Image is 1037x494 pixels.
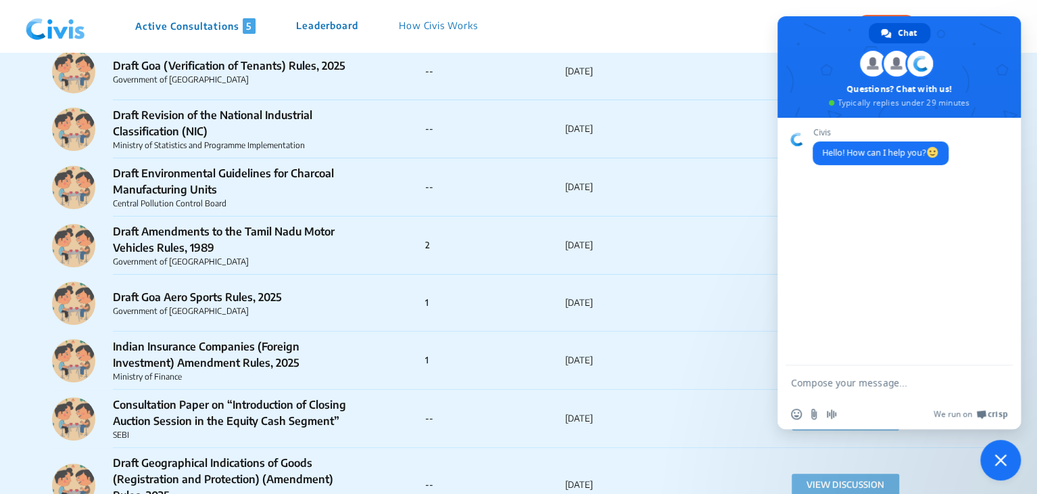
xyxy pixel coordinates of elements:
[934,409,1007,420] a: We run onCrisp
[856,15,917,37] button: Donate
[791,377,978,389] textarea: Compose your message...
[113,397,363,429] p: Consultation Paper on “Introduction of Closing Auction Session in the Equity Cash Segment”
[113,58,363,74] p: Draft Goa (Verification of Tenants) Rules, 2025
[296,18,358,34] p: Leaderboard
[425,65,565,78] p: --
[565,412,705,426] p: [DATE]
[113,139,363,152] p: Ministry of Statistics and Programme Implementation
[826,409,837,420] span: Audio message
[565,122,705,136] p: [DATE]
[113,429,363,441] p: SEBI
[980,440,1021,480] div: Close chat
[52,397,95,441] img: 8-conversation-02.png
[822,147,939,158] span: Hello! How can I help you?
[565,354,705,367] p: [DATE]
[425,354,565,367] p: 1
[135,18,256,34] p: Active Consultations
[113,107,363,139] p: Draft Revision of the National Industrial Classification (NIC)
[565,296,705,310] p: [DATE]
[425,478,565,492] p: --
[898,23,917,43] span: Chat
[809,409,819,420] span: Send a file
[988,409,1007,420] span: Crisp
[934,409,972,420] span: We run on
[565,239,705,252] p: [DATE]
[927,16,1017,37] button: Log In / Sign Up
[791,409,802,420] span: Insert an emoji
[52,108,95,151] img: 8-conversation-02.png
[425,181,565,194] p: --
[113,165,363,198] p: Draft Environmental Guidelines for Charcoal Manufacturing Units
[425,122,565,136] p: --
[399,18,478,34] p: How Civis Works
[52,50,95,93] img: 8-conversation-02.png
[20,6,91,47] img: navlogo.png
[113,338,363,371] p: Indian Insurance Companies (Foreign Investment) Amendment Rules, 2025
[113,305,363,317] p: Government of [GEOGRAPHIC_DATA]
[113,223,363,256] p: Draft Amendments to the Tamil Nadu Motor Vehicles Rules, 1989
[813,128,948,137] span: Civis
[869,23,930,43] div: Chat
[113,371,363,383] p: Ministry of Finance
[52,166,95,209] img: 8-conversation-02.png
[113,289,363,305] p: Draft Goa Aero Sports Rules, 2025
[52,282,95,325] img: 8-conversation-02.png
[243,18,256,34] span: 5
[565,181,705,194] p: [DATE]
[425,296,565,310] p: 1
[113,74,363,86] p: Government of [GEOGRAPHIC_DATA]
[52,339,95,382] img: 8-conversation-02.png
[565,65,705,78] p: [DATE]
[425,239,565,252] p: 2
[113,198,363,210] p: Central Pollution Control Board
[52,224,95,267] img: 8-conversation-02.png
[425,412,565,426] p: --
[565,478,705,492] p: [DATE]
[113,256,363,268] p: Government of [GEOGRAPHIC_DATA]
